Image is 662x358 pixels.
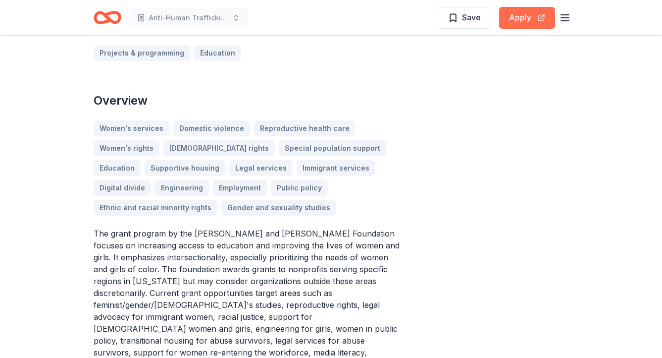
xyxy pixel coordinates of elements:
[149,12,228,24] span: Anti-Human Trafficking Poster Campaign
[94,45,190,61] a: Projects & programming
[194,45,241,61] a: Education
[462,11,481,24] span: Save
[94,6,121,29] a: Home
[129,8,248,28] button: Anti-Human Trafficking Poster Campaign
[499,7,555,29] button: Apply
[438,7,491,29] button: Save
[94,93,403,109] h2: Overview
